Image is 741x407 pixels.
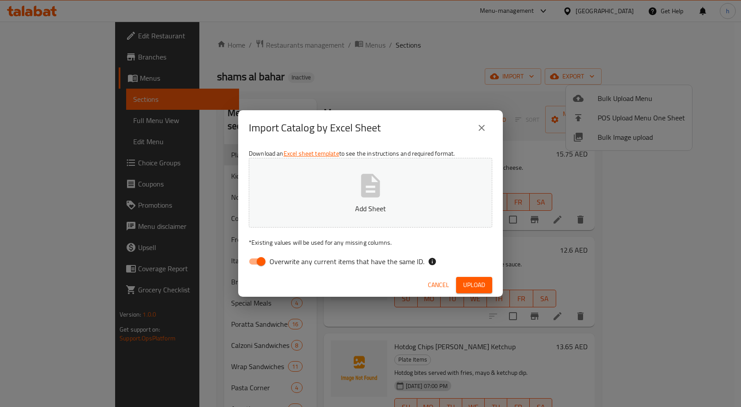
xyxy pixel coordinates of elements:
[249,121,381,135] h2: Import Catalog by Excel Sheet
[471,117,492,138] button: close
[424,277,453,293] button: Cancel
[249,158,492,228] button: Add Sheet
[249,238,492,247] p: Existing values will be used for any missing columns.
[238,146,503,273] div: Download an to see the instructions and required format.
[428,257,437,266] svg: If the overwrite option isn't selected, then the items that match an existing ID will be ignored ...
[456,277,492,293] button: Upload
[428,280,449,291] span: Cancel
[284,148,339,159] a: Excel sheet template
[269,256,424,267] span: Overwrite any current items that have the same ID.
[463,280,485,291] span: Upload
[262,203,479,214] p: Add Sheet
